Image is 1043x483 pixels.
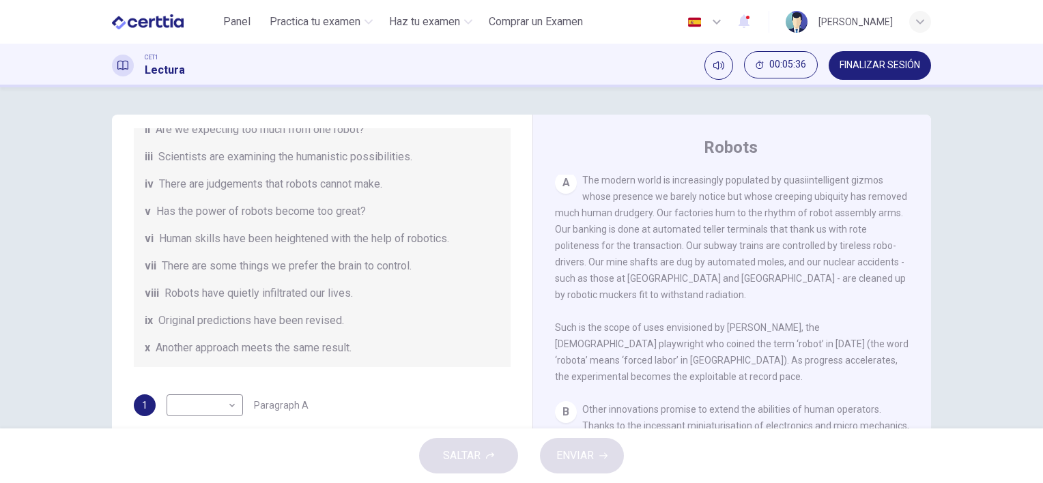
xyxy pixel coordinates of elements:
[145,340,150,356] span: x
[389,14,460,30] span: Haz tu examen
[555,172,577,194] div: A
[384,10,478,34] button: Haz tu examen
[112,8,184,35] img: CERTTIA logo
[840,60,920,71] span: FINALIZAR SESIÓN
[145,121,150,138] span: ii
[744,51,818,78] button: 00:05:36
[223,14,251,30] span: Panel
[145,285,159,302] span: viii
[489,14,583,30] span: Comprar un Examen
[158,149,412,165] span: Scientists are examining the humanistic possibilities.
[162,258,412,274] span: There are some things we prefer the brain to control.
[829,51,931,80] button: FINALIZAR SESIÓN
[555,175,909,382] span: The modern world is increasingly populated by quasiintelligent gizmos whose presence we barely no...
[704,136,758,158] h4: Robots
[704,51,733,80] div: Silenciar
[264,10,378,34] button: Practica tu examen
[145,176,154,192] span: iv
[769,59,806,70] span: 00:05:36
[145,231,154,247] span: vi
[215,10,259,34] button: Panel
[254,400,309,410] span: Paragraph A
[555,401,577,423] div: B
[145,258,156,274] span: vii
[145,149,153,165] span: iii
[145,203,151,220] span: v
[145,53,158,62] span: CET1
[686,17,703,27] img: es
[158,312,344,329] span: Original predictions have been revised.
[145,62,185,78] h1: Lectura
[156,340,352,356] span: Another approach meets the same result.
[112,8,215,35] a: CERTTIA logo
[156,121,365,138] span: Are we expecting too much from one robot?
[786,11,808,33] img: Profile picture
[145,312,153,329] span: ix
[270,14,360,30] span: Practica tu examen
[483,10,588,34] button: Comprar un Examen
[156,203,366,220] span: Has the power of robots become too great?
[142,400,147,410] span: 1
[165,285,353,302] span: Robots have quietly infiltrated our lives.
[159,231,449,247] span: Human skills have been heightened with the help of robotics.
[818,14,893,30] div: [PERSON_NAME]
[744,51,818,80] div: Ocultar
[159,176,382,192] span: There are judgements that robots cannot make.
